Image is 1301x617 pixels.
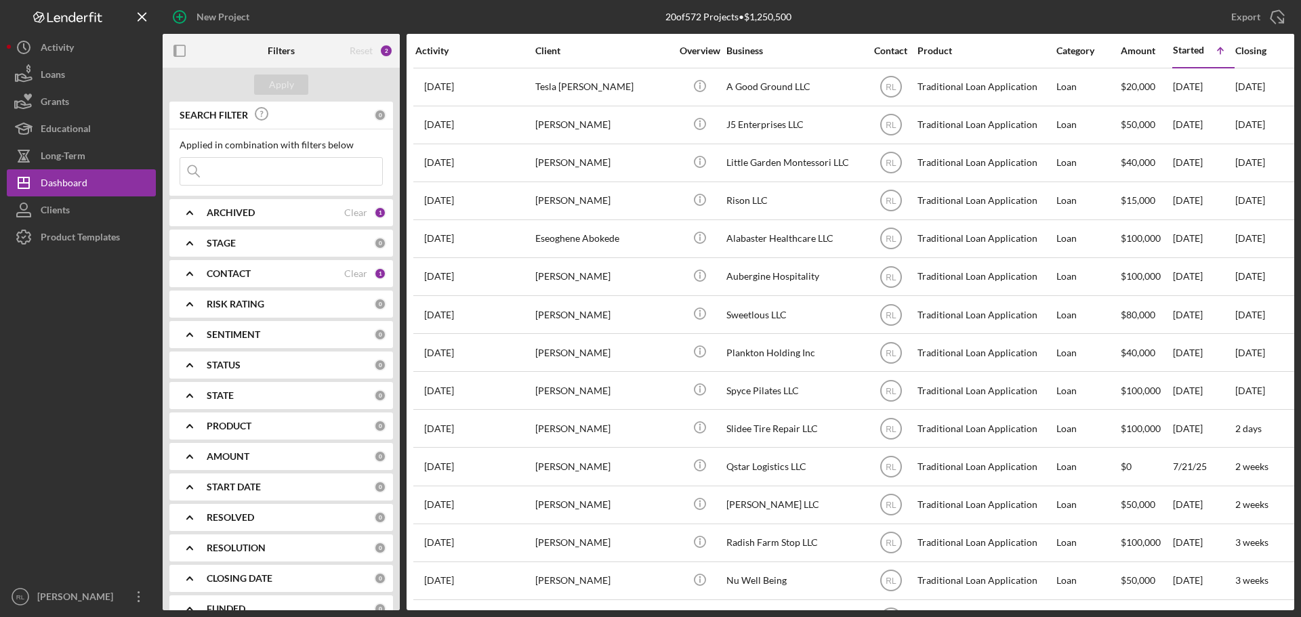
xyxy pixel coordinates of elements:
[1235,270,1265,282] time: [DATE]
[726,221,862,257] div: Alabaster Healthcare LLC
[1121,69,1172,105] div: $20,000
[1173,373,1234,408] div: [DATE]
[424,499,454,510] time: 2025-07-23 00:01
[535,410,671,446] div: [PERSON_NAME]
[424,81,454,92] time: 2025-07-09 19:24
[41,142,85,173] div: Long-Term
[1235,423,1262,434] time: 2 days
[1173,45,1204,56] div: Started
[535,183,671,219] div: [PERSON_NAME]
[374,450,386,463] div: 0
[374,572,386,584] div: 0
[1056,410,1119,446] div: Loan
[344,268,367,279] div: Clear
[865,45,916,56] div: Contact
[1173,448,1234,484] div: 7/21/25
[424,385,454,396] time: 2025-07-11 01:17
[7,142,156,169] button: Long-Term
[207,238,236,249] b: STAGE
[1121,221,1172,257] div: $100,000
[197,3,249,30] div: New Project
[917,69,1053,105] div: Traditional Loan Application
[1235,119,1265,130] time: [DATE]
[41,224,120,254] div: Product Templates
[424,233,454,244] time: 2025-06-26 07:27
[1173,410,1234,446] div: [DATE]
[1173,183,1234,219] div: [DATE]
[665,12,791,22] div: 20 of 572 Projects • $1,250,500
[535,45,671,56] div: Client
[535,259,671,295] div: [PERSON_NAME]
[917,373,1053,408] div: Traditional Loan Application
[207,421,251,431] b: PRODUCT
[1235,232,1265,244] time: [DATE]
[207,329,260,340] b: SENTIMENT
[726,525,862,561] div: Radish Farm Stop LLC
[254,75,308,95] button: Apply
[424,310,454,320] time: 2025-07-11 19:06
[1173,563,1234,599] div: [DATE]
[917,107,1053,143] div: Traditional Loan Application
[1121,487,1172,523] div: $50,000
[1121,259,1172,295] div: $100,000
[41,88,69,119] div: Grants
[1121,107,1172,143] div: $50,000
[41,61,65,91] div: Loans
[41,34,74,64] div: Activity
[1056,525,1119,561] div: Loan
[424,195,454,206] time: 2025-07-25 14:16
[424,461,454,472] time: 2025-08-07 16:22
[917,145,1053,181] div: Traditional Loan Application
[1173,487,1234,523] div: [DATE]
[1255,557,1287,590] iframe: Intercom live chat
[886,424,896,433] text: RL
[886,158,896,168] text: RL
[424,347,454,358] time: 2025-08-08 19:15
[886,196,896,206] text: RL
[374,389,386,402] div: 0
[344,207,367,218] div: Clear
[1056,221,1119,257] div: Loan
[7,115,156,142] a: Educational
[374,511,386,524] div: 0
[374,481,386,493] div: 0
[726,69,862,105] div: A Good Ground LLC
[207,542,266,553] b: RESOLUTION
[1173,335,1234,370] div: [DATE]
[207,451,249,462] b: AMOUNT
[7,88,156,115] button: Grants
[1235,347,1265,358] time: [DATE]
[1056,297,1119,333] div: Loan
[1056,563,1119,599] div: Loan
[374,268,386,280] div: 1
[424,423,454,434] time: 2025-08-11 16:31
[1121,373,1172,408] div: $100,000
[726,145,862,181] div: Little Garden Montessori LLC
[374,359,386,371] div: 0
[1121,297,1172,333] div: $80,000
[1121,448,1172,484] div: $0
[1235,498,1268,510] time: 2 weeks
[917,221,1053,257] div: Traditional Loan Application
[726,107,862,143] div: J5 Enterprises LLC
[7,224,156,251] button: Product Templates
[1235,536,1268,548] time: 3 weeks
[1173,259,1234,295] div: [DATE]
[1056,145,1119,181] div: Loan
[726,448,862,484] div: Qstar Logistics LLC
[535,107,671,143] div: [PERSON_NAME]
[1121,183,1172,219] div: $15,000
[1056,335,1119,370] div: Loan
[886,348,896,358] text: RL
[1056,107,1119,143] div: Loan
[917,563,1053,599] div: Traditional Loan Application
[886,83,896,92] text: RL
[163,3,263,30] button: New Project
[374,328,386,341] div: 0
[1173,525,1234,561] div: [DATE]
[917,487,1053,523] div: Traditional Loan Application
[1173,69,1234,105] div: [DATE]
